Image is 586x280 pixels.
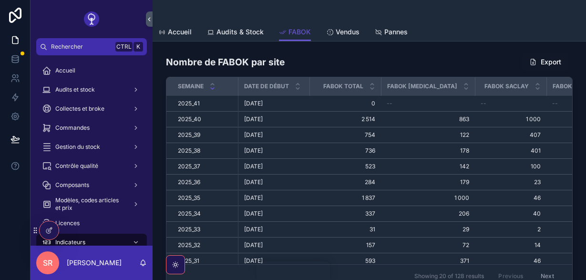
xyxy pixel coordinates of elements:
span: [DATE] [244,100,263,107]
span: 2025_31 [178,257,199,265]
span: 46 [481,257,541,265]
span: Vendus [336,27,360,37]
span: Accueil [55,67,75,74]
span: 284 [315,178,375,186]
span: [DATE] [244,241,263,249]
span: Licences [55,219,80,227]
span: [DATE] [244,115,263,123]
span: -- [552,100,558,107]
a: Modèles, codes articles et prix [36,196,147,213]
span: 72 [387,241,469,249]
span: 407 [481,131,541,139]
span: 2 514 [315,115,375,123]
button: RechercherCtrlK [36,38,147,55]
img: App logo [84,11,99,27]
span: Ctrl [115,42,133,52]
span: 1 000 [481,115,541,123]
span: 178 [387,147,469,155]
a: Accueil [36,62,147,79]
span: 2025_40 [178,115,201,123]
a: FABOK [279,23,311,41]
span: Date de début [244,83,289,90]
span: 31 [315,226,375,233]
span: 523 [315,163,375,170]
span: Indicateurs [55,239,85,246]
span: Semaine [178,83,204,90]
a: Vendus [326,23,360,42]
span: 46 [481,194,541,202]
span: 179 [387,178,469,186]
a: Gestion du stock [36,138,147,156]
button: Export [522,53,569,71]
span: 206 [387,210,469,218]
span: [DATE] [244,131,263,139]
span: 337 [315,210,375,218]
a: Pannes [375,23,408,42]
span: 122 [387,131,469,139]
span: [DATE] [244,194,263,202]
span: [DATE] [244,178,263,186]
span: 2025_33 [178,226,200,233]
span: 0 [315,100,375,107]
span: 371 [387,257,469,265]
span: Modèles, codes articles et prix [55,197,125,212]
span: 2 [481,226,541,233]
a: Commandes [36,119,147,136]
span: Audits & Stock [216,27,264,37]
span: Showing 20 of 128 results [414,272,484,280]
span: Composants [55,181,89,189]
span: FABOK [MEDICAL_DATA] [387,83,457,90]
span: 2025_32 [178,241,200,249]
span: Audits et stock [55,86,95,93]
span: Contrôle qualité [55,162,98,170]
span: 2025_41 [178,100,200,107]
span: 2025_35 [178,194,200,202]
span: [DATE] [244,226,263,233]
span: 2025_36 [178,178,200,186]
span: Commandes [55,124,90,132]
a: Licences [36,215,147,232]
span: Collectes et broke [55,105,104,113]
h1: Nombre de FABOK par site [166,56,285,69]
span: [DATE] [244,210,263,218]
a: Collectes et broke [36,100,147,117]
span: 2025_38 [178,147,200,155]
span: 157 [315,241,375,249]
span: [DATE] [244,147,263,155]
span: FABOK Saclay [484,83,529,90]
span: FABOK Total [323,83,363,90]
span: 863 [387,115,469,123]
span: 1 000 [387,194,469,202]
span: 100 [481,163,541,170]
span: 593 [315,257,375,265]
span: 14 [481,241,541,249]
span: 23 [481,178,541,186]
span: 1 837 [315,194,375,202]
span: 40 [481,210,541,218]
span: Accueil [168,27,192,37]
a: Composants [36,176,147,194]
span: 2025_34 [178,210,201,218]
span: 754 [315,131,375,139]
span: Pannes [384,27,408,37]
a: Indicateurs [36,234,147,251]
p: [PERSON_NAME] [67,258,122,268]
span: 2025_39 [178,131,200,139]
span: Gestion du stock [55,143,100,151]
span: Rechercher [51,43,112,51]
span: 2025_37 [178,163,200,170]
span: 401 [481,147,541,155]
a: Contrôle qualité [36,157,147,175]
span: 142 [387,163,469,170]
span: [DATE] [244,163,263,170]
span: SR [43,257,52,269]
div: scrollable content [31,55,153,246]
span: K [134,43,142,51]
span: [DATE] [244,257,263,265]
span: FABOK [288,27,311,37]
span: -- [481,100,486,107]
a: Accueil [158,23,192,42]
span: -- [387,100,392,107]
span: 736 [315,147,375,155]
a: Audits & Stock [207,23,264,42]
